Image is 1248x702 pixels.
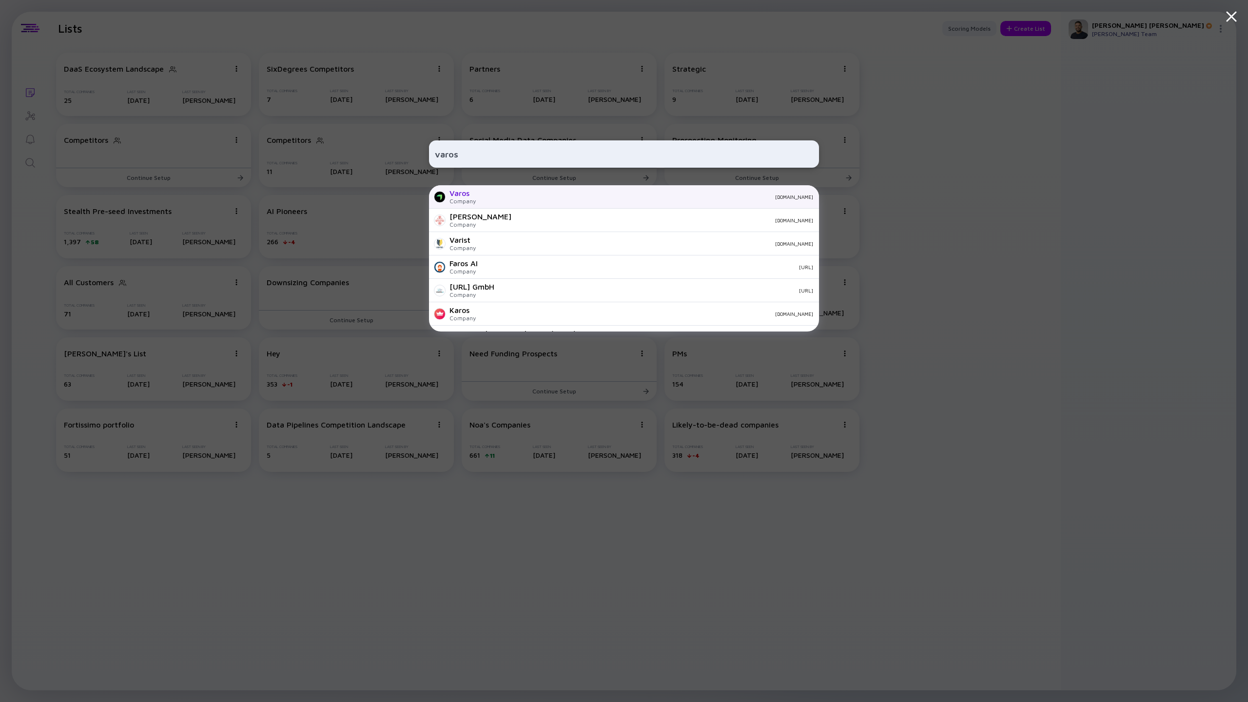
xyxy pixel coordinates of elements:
div: Karos [449,306,476,314]
div: [URL] [502,288,813,293]
div: [DOMAIN_NAME] [484,194,813,200]
div: [URL] GmbH [449,282,494,291]
div: [DOMAIN_NAME] [484,241,813,247]
div: Varos [449,189,476,197]
div: [DOMAIN_NAME] [519,217,813,223]
div: [URL] [486,264,813,270]
div: Company [449,291,494,298]
div: Varist [449,235,476,244]
div: Company [449,197,476,205]
div: Company [449,221,511,228]
div: [DOMAIN_NAME] [484,311,813,317]
div: Company [449,314,476,322]
div: Company [449,244,476,252]
div: Veros Real Estate Solutions (Veros) [449,329,576,338]
div: [PERSON_NAME] [449,212,511,221]
div: Faros AI [449,259,478,268]
div: Company [449,268,478,275]
input: Search Company or Investor... [435,145,813,163]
